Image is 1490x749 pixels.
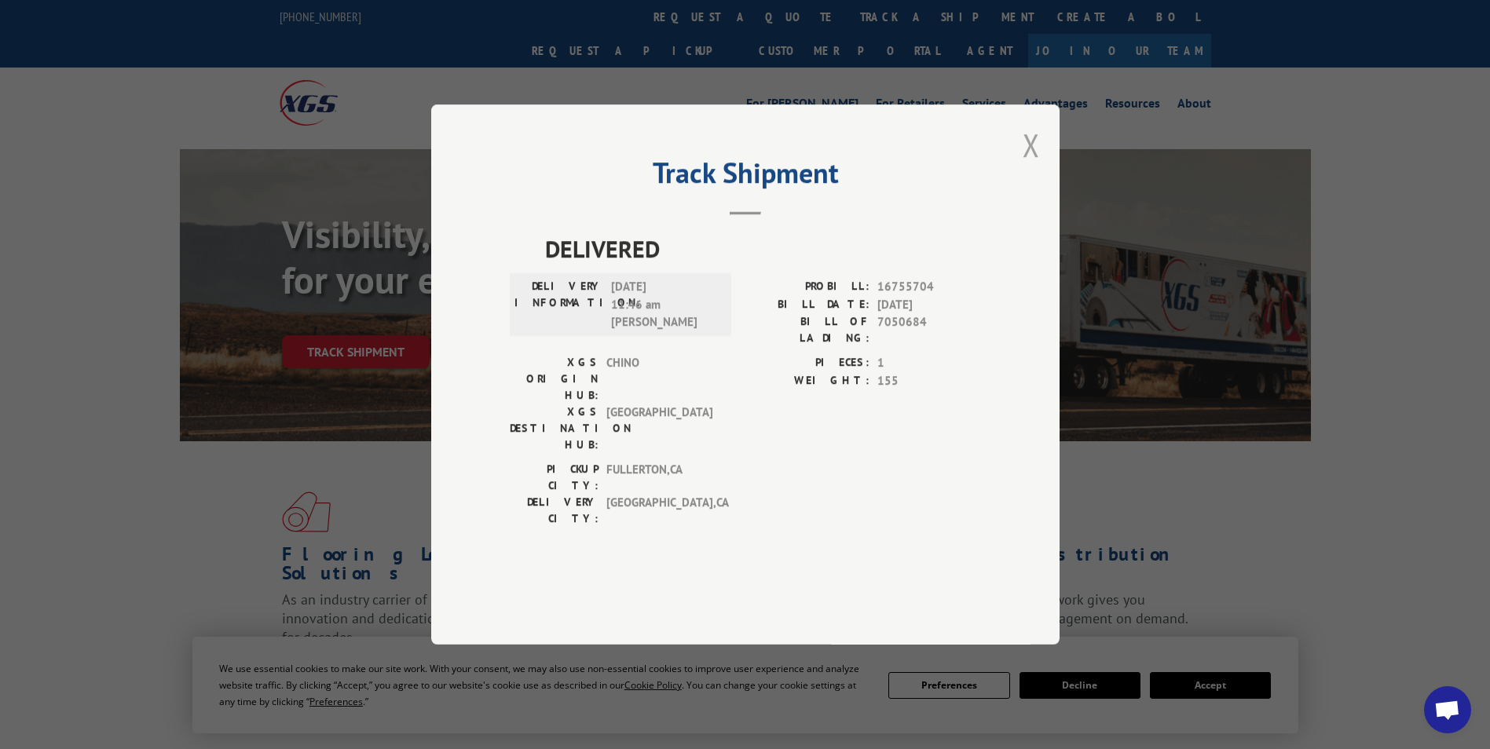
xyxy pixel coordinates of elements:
[510,354,599,404] label: XGS ORIGIN HUB:
[606,404,712,453] span: [GEOGRAPHIC_DATA]
[545,231,981,266] span: DELIVERED
[877,313,981,346] span: 7050684
[510,461,599,494] label: PICKUP CITY:
[877,354,981,372] span: 1
[745,296,869,314] label: BILL DATE:
[1424,686,1471,733] div: Open chat
[877,372,981,390] span: 155
[606,461,712,494] span: FULLERTON , CA
[510,494,599,527] label: DELIVERY CITY:
[745,354,869,372] label: PIECES:
[606,494,712,527] span: [GEOGRAPHIC_DATA] , CA
[514,278,603,331] label: DELIVERY INFORMATION:
[510,404,599,453] label: XGS DESTINATION HUB:
[745,278,869,296] label: PROBILL:
[745,372,869,390] label: WEIGHT:
[745,313,869,346] label: BILL OF LADING:
[606,354,712,404] span: CHINO
[877,278,981,296] span: 16755704
[510,162,981,192] h2: Track Shipment
[611,278,717,331] span: [DATE] 11:46 am [PERSON_NAME]
[877,296,981,314] span: [DATE]
[1023,124,1040,166] button: Close modal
